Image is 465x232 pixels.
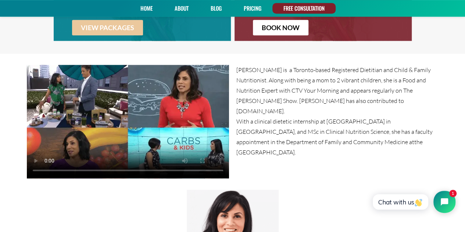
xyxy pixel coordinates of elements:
[172,3,191,14] a: About
[208,3,224,14] a: Blog
[236,116,439,157] p: With a clinical dietetic internship at [GEOGRAPHIC_DATA] in [GEOGRAPHIC_DATA], and MSc in Clinica...
[236,65,439,116] p: [PERSON_NAME] is a Toronto-based Registered Dietitian and Child & Family Nutritionist. Along with...
[241,3,264,14] a: PRICING
[81,24,134,31] span: VIEW PACKAGES
[281,3,327,14] a: FREE CONSULTATION
[365,185,462,219] iframe: Tidio Chat
[72,20,143,35] a: VIEW PACKAGES
[138,3,155,14] a: Home
[253,20,308,35] a: BOOK NOW
[262,24,300,31] span: BOOK NOW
